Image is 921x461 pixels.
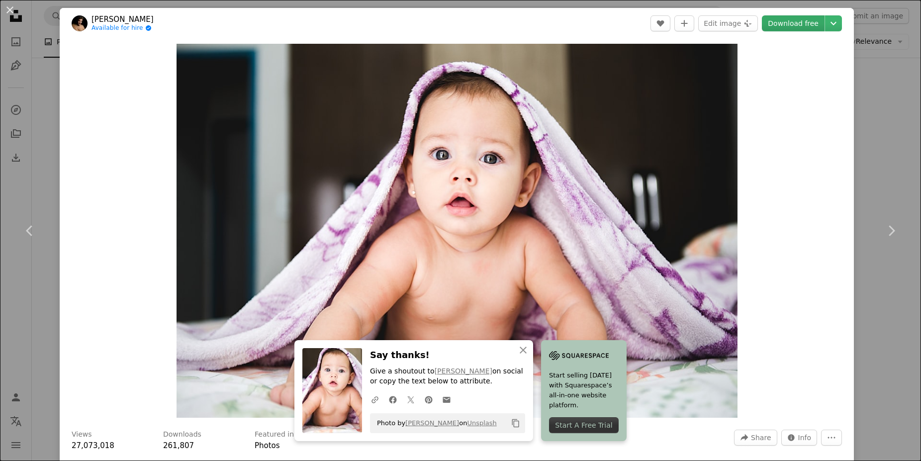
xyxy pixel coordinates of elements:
[177,44,737,418] button: Zoom in on this image
[402,389,420,409] a: Share on Twitter
[438,389,456,409] a: Share over email
[798,430,812,445] span: Info
[781,430,818,446] button: Stats about this image
[72,15,88,31] img: Go to Jonathan Borba's profile
[507,415,524,432] button: Copy to clipboard
[72,430,92,440] h3: Views
[92,24,154,32] a: Available for hire
[821,430,842,446] button: More Actions
[861,183,921,278] a: Next
[467,419,496,427] a: Unsplash
[698,15,758,31] button: Edit image
[255,430,294,440] h3: Featured in
[751,430,771,445] span: Share
[541,340,627,441] a: Start selling [DATE] with Squarespace’s all-in-one website platform.Start A Free Trial
[435,367,492,375] a: [PERSON_NAME]
[674,15,694,31] button: Add to Collection
[163,430,201,440] h3: Downloads
[762,15,825,31] a: Download free
[92,14,154,24] a: [PERSON_NAME]
[372,415,497,431] span: Photo by on
[384,389,402,409] a: Share on Facebook
[420,389,438,409] a: Share on Pinterest
[549,370,619,410] span: Start selling [DATE] with Squarespace’s all-in-one website platform.
[255,441,280,450] a: Photos
[734,430,777,446] button: Share this image
[163,441,194,450] span: 261,807
[405,419,459,427] a: [PERSON_NAME]
[370,348,525,363] h3: Say thanks!
[370,367,525,386] p: Give a shoutout to on social or copy the text below to attribute.
[825,15,842,31] button: Choose download size
[72,441,114,450] span: 27,073,018
[549,417,619,433] div: Start A Free Trial
[177,44,737,418] img: baby under purple blanket
[549,348,609,363] img: file-1705255347840-230a6ab5bca9image
[650,15,670,31] button: Like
